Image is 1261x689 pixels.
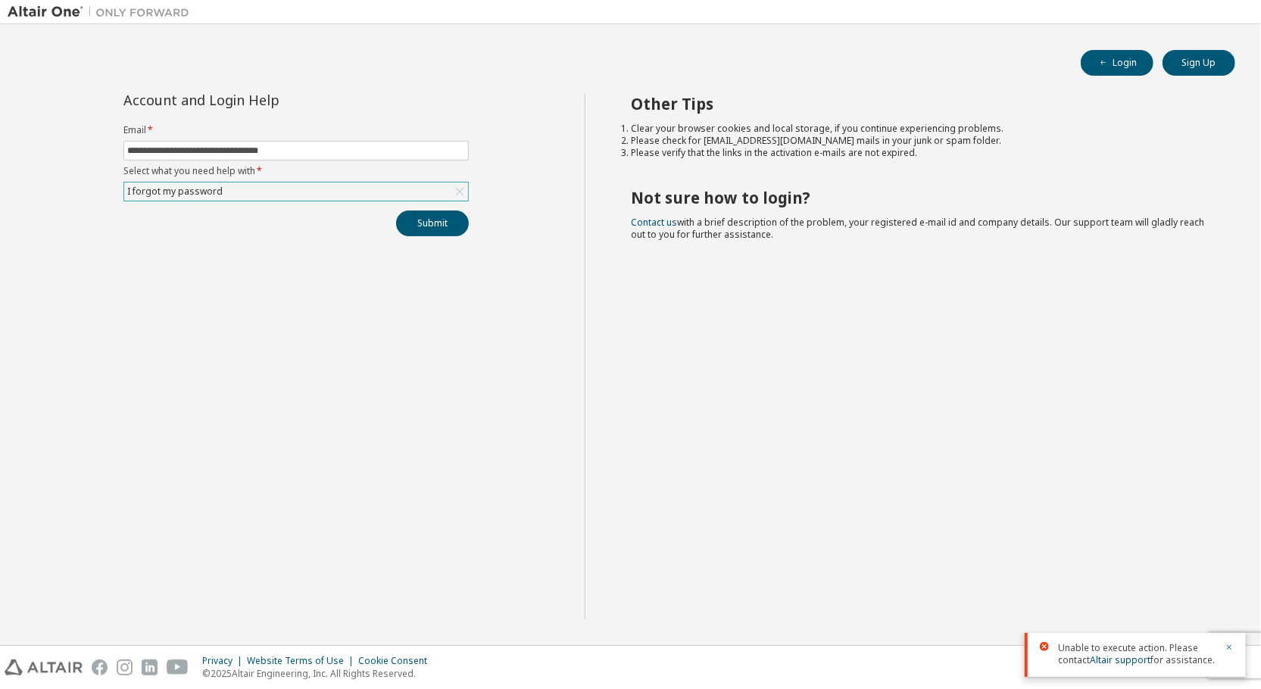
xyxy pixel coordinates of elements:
li: Clear your browser cookies and local storage, if you continue experiencing problems. [631,123,1208,135]
label: Select what you need help with [123,165,469,177]
li: Please check for [EMAIL_ADDRESS][DOMAIN_NAME] mails in your junk or spam folder. [631,135,1208,147]
img: Altair One [8,5,197,20]
p: © 2025 Altair Engineering, Inc. All Rights Reserved. [202,667,436,680]
li: Please verify that the links in the activation e-mails are not expired. [631,147,1208,159]
h2: Not sure how to login? [631,188,1208,207]
div: I forgot my password [124,182,468,201]
div: Website Terms of Use [247,655,358,667]
button: Sign Up [1163,50,1235,76]
div: Cookie Consent [358,655,436,667]
button: Login [1081,50,1153,76]
a: Altair support [1090,653,1150,666]
span: Unable to execute action. Please contact for assistance. [1058,642,1216,666]
button: Submit [396,210,469,236]
img: facebook.svg [92,659,108,675]
div: I forgot my password [125,183,225,200]
span: with a brief description of the problem, your registered e-mail id and company details. Our suppo... [631,216,1204,241]
a: Contact us [631,216,677,229]
img: linkedin.svg [142,659,158,675]
div: Privacy [202,655,247,667]
h2: Other Tips [631,94,1208,114]
img: instagram.svg [117,659,133,675]
label: Email [123,124,469,136]
img: youtube.svg [167,659,189,675]
div: Account and Login Help [123,94,400,106]
img: altair_logo.svg [5,659,83,675]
